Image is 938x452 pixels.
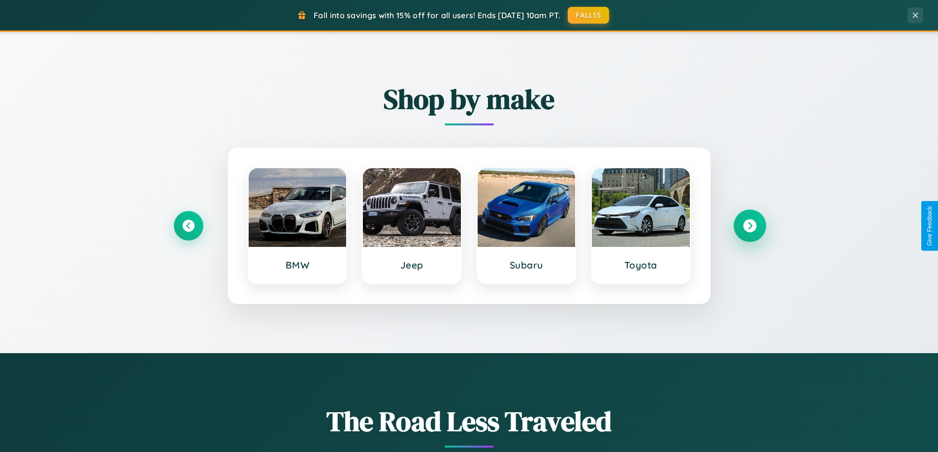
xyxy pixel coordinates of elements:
[259,259,337,271] h3: BMW
[174,402,765,440] h1: The Road Less Traveled
[602,259,680,271] h3: Toyota
[487,259,566,271] h3: Subaru
[926,206,933,246] div: Give Feedback
[568,7,609,24] button: FALL15
[373,259,451,271] h3: Jeep
[174,80,765,118] h2: Shop by make
[314,10,560,20] span: Fall into savings with 15% off for all users! Ends [DATE] 10am PT.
